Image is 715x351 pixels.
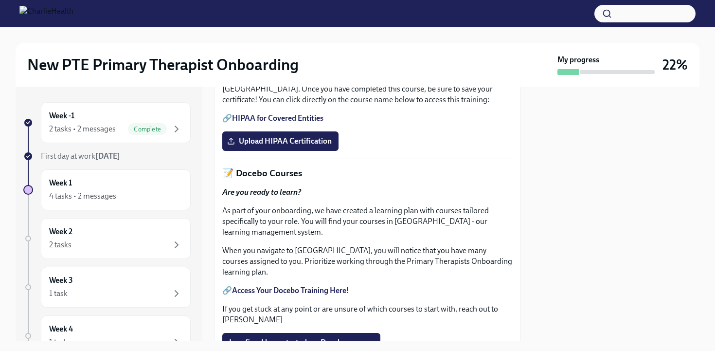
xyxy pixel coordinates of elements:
[49,226,72,237] h6: Week 2
[23,169,191,210] a: Week 14 tasks • 2 messages
[222,205,512,238] p: As part of your onboarding, we have created a learning plan with courses tailored specifically to...
[49,178,72,188] h6: Week 1
[95,151,120,161] strong: [DATE]
[222,187,301,197] strong: Are you ready to learn?
[49,275,73,286] h6: Week 3
[49,124,116,134] div: 2 tasks • 2 messages
[23,218,191,259] a: Week 22 tasks
[222,131,339,151] label: Upload HIPAA Certification
[557,55,599,65] strong: My progress
[222,245,512,277] p: When you navigate to [GEOGRAPHIC_DATA], you will notice that you have many courses assigned to yo...
[41,151,120,161] span: First day at work
[222,113,512,124] p: 🔗
[49,240,71,250] div: 2 tasks
[222,73,512,105] p: As part of your onboarding you will complete a required HIPAA course in [GEOGRAPHIC_DATA]. Once y...
[23,102,191,143] a: Week -12 tasks • 2 messagesComplete
[128,126,167,133] span: Complete
[229,136,332,146] span: Upload HIPAA Certification
[23,151,191,162] a: First day at work[DATE]
[662,56,688,74] h3: 22%
[19,6,73,21] img: CharlieHealth
[49,337,68,348] div: 1 task
[49,288,68,299] div: 1 task
[49,191,116,202] div: 4 tasks • 2 messages
[232,113,323,123] a: HIPAA for Covered Entities
[27,55,299,74] h2: New PTE Primary Therapist Onboarding
[232,286,349,295] a: Access Your Docebo Training Here!
[222,167,512,180] p: 📝 Docebo Courses
[23,267,191,308] a: Week 31 task
[229,338,374,348] span: I confirm I have started my Docebo courses
[49,111,74,121] h6: Week -1
[222,304,512,325] p: If you get stuck at any point or are unsure of which courses to start with, reach out to [PERSON_...
[49,324,73,334] h6: Week 4
[222,285,512,296] p: 🔗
